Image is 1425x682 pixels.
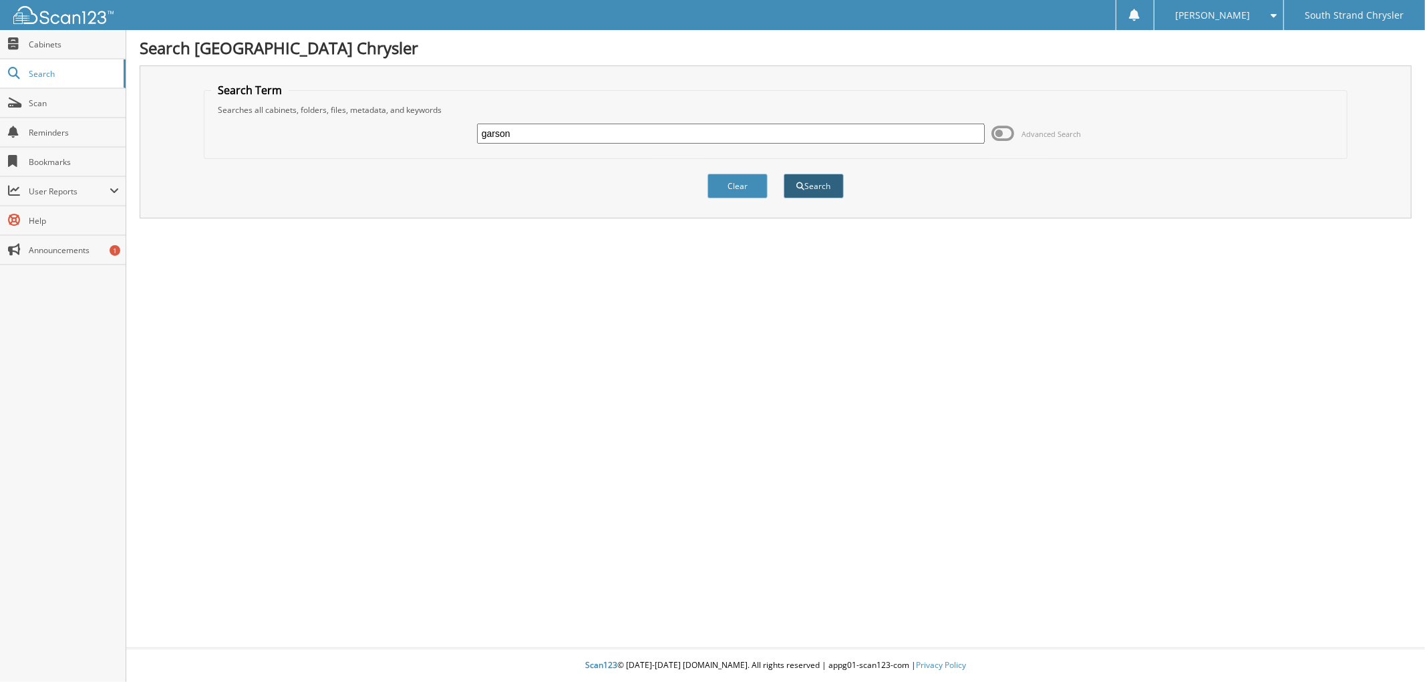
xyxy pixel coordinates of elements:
div: 1 [110,245,120,256]
div: Searches all cabinets, folders, files, metadata, and keywords [211,104,1340,116]
span: Advanced Search [1021,129,1081,139]
span: Bookmarks [29,156,119,168]
legend: Search Term [211,83,289,98]
span: Cabinets [29,39,119,50]
span: Announcements [29,244,119,256]
h1: Search [GEOGRAPHIC_DATA] Chrysler [140,37,1412,59]
img: scan123-logo-white.svg [13,6,114,24]
a: Privacy Policy [916,659,966,671]
span: User Reports [29,186,110,197]
div: © [DATE]-[DATE] [DOMAIN_NAME]. All rights reserved | appg01-scan123-com | [126,649,1425,682]
span: South Strand Chrysler [1305,11,1404,19]
span: Help [29,215,119,226]
span: Scan [29,98,119,109]
span: Search [29,68,117,79]
span: Reminders [29,127,119,138]
span: Scan123 [585,659,617,671]
button: Clear [707,174,768,198]
iframe: Chat Widget [1358,618,1425,682]
button: Search [784,174,844,198]
span: [PERSON_NAME] [1175,11,1250,19]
